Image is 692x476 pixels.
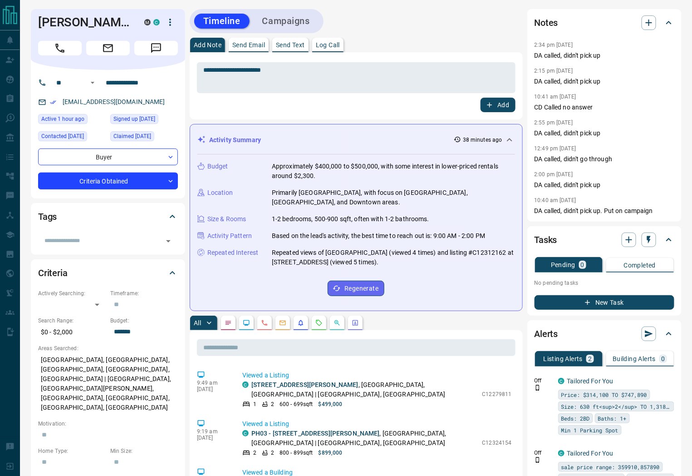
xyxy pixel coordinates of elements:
svg: Requests [315,319,323,327]
p: Viewed a Listing [242,419,512,429]
p: [DATE] [197,386,229,392]
p: No pending tasks [535,276,674,290]
p: 600 - 699 sqft [280,400,313,408]
div: Criteria Obtained [38,173,178,189]
p: 2:34 pm [DATE] [535,42,573,48]
p: Primarily [GEOGRAPHIC_DATA], with focus on [GEOGRAPHIC_DATA], [GEOGRAPHIC_DATA], and Downtown areas. [272,188,515,207]
p: Listing Alerts [544,356,583,362]
button: Add [481,98,515,112]
div: Wed Oct 03 2018 [110,114,178,127]
div: Buyer [38,149,178,165]
p: 9:49 am [197,380,229,386]
p: Add Note [194,42,221,48]
p: 2 [271,449,274,457]
span: Price: $314,100 TO $747,890 [561,390,647,399]
h1: [PERSON_NAME] [38,15,131,30]
span: Size: 630 ft<sup>2</sup> TO 1,318 ft<sup>2</sup> [561,402,671,411]
p: Home Type: [38,447,106,455]
span: Call [38,41,82,55]
button: Open [87,77,98,88]
p: Actively Searching: [38,289,106,297]
p: DA called, didn't go through [535,154,674,164]
span: Message [134,41,178,55]
p: Log Call [316,42,340,48]
p: 10:40 am [DATE] [535,197,576,203]
p: Location [207,188,233,198]
p: DA called, didn't pick up. Put on campaign [535,206,674,216]
p: DA called, didn't pick up [535,77,674,86]
span: Baths: 1+ [598,414,627,423]
div: Criteria [38,262,178,284]
svg: Push Notification Only [535,385,541,391]
p: [GEOGRAPHIC_DATA], [GEOGRAPHIC_DATA], [GEOGRAPHIC_DATA], [GEOGRAPHIC_DATA], [GEOGRAPHIC_DATA] | [... [38,352,178,415]
p: $499,000 [319,400,343,408]
p: Send Text [276,42,305,48]
p: Activity Pattern [207,231,252,241]
div: mrloft.ca [144,19,151,25]
p: Activity Summary [209,135,261,145]
p: Approximately $400,000 to $500,000, with some interest in lower-priced rentals around $2,300. [272,162,515,181]
p: Pending [551,262,575,268]
p: 2 [271,400,274,408]
svg: Calls [261,319,268,327]
div: Alerts [535,323,674,345]
p: Viewed a Listing [242,371,512,380]
div: Notes [535,12,674,34]
p: Areas Searched: [38,344,178,352]
a: [EMAIL_ADDRESS][DOMAIN_NAME] [63,98,165,105]
p: Building Alerts [613,356,656,362]
p: 2:00 pm [DATE] [535,171,573,178]
div: condos.ca [242,382,249,388]
p: , [GEOGRAPHIC_DATA], [GEOGRAPHIC_DATA] | [GEOGRAPHIC_DATA], [GEOGRAPHIC_DATA] [251,429,478,448]
div: Tags [38,206,178,228]
p: , [GEOGRAPHIC_DATA], [GEOGRAPHIC_DATA] | [GEOGRAPHIC_DATA], [GEOGRAPHIC_DATA] [251,380,478,399]
p: DA called, didn't pick up [535,180,674,190]
span: Active 1 hour ago [41,114,84,124]
div: Wed Sep 10 2025 [38,131,106,144]
p: Min Size: [110,447,178,455]
p: 2:15 pm [DATE] [535,68,573,74]
span: Min 1 Parking Spot [561,426,618,435]
p: Budget [207,162,228,171]
a: Tailored For You [567,450,613,457]
p: 800 - 899 sqft [280,449,313,457]
p: All [194,320,201,326]
svg: Notes [225,319,232,327]
h2: Tasks [535,233,557,247]
svg: Email Verified [50,99,56,105]
p: C12324154 [482,439,512,447]
p: 0 [661,356,665,362]
div: condos.ca [153,19,160,25]
button: Regenerate [328,281,384,296]
p: Off [535,449,553,457]
p: Repeated views of [GEOGRAPHIC_DATA] (viewed 4 times) and listing #C12312162 at [STREET_ADDRESS] (... [272,248,515,267]
svg: Listing Alerts [297,319,304,327]
span: Contacted [DATE] [41,132,84,141]
svg: Opportunities [334,319,341,327]
a: [STREET_ADDRESS][PERSON_NAME] [251,381,358,388]
div: Tasks [535,229,674,251]
span: Signed up [DATE] [113,114,155,124]
p: $899,000 [319,449,343,457]
p: $0 - $2,000 [38,325,106,340]
span: Claimed [DATE] [113,132,151,141]
p: Search Range: [38,317,106,325]
svg: Agent Actions [352,319,359,327]
div: condos.ca [558,450,564,456]
p: 1 [253,400,256,408]
p: DA called, didn't pick up [535,129,674,138]
button: New Task [535,295,674,310]
a: PH03 - [STREET_ADDRESS][PERSON_NAME] [251,430,380,437]
p: Send Email [232,42,265,48]
p: 9:19 am [197,428,229,435]
p: 2 [588,356,592,362]
div: condos.ca [242,430,249,436]
div: Activity Summary38 minutes ago [197,132,515,149]
p: Repeated Interest [207,248,258,258]
p: Motivation: [38,420,178,428]
svg: Lead Browsing Activity [243,319,250,327]
button: Timeline [194,14,250,29]
p: 2:55 pm [DATE] [535,119,573,126]
span: Beds: 2BD [561,414,590,423]
p: 38 minutes ago [463,136,502,144]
